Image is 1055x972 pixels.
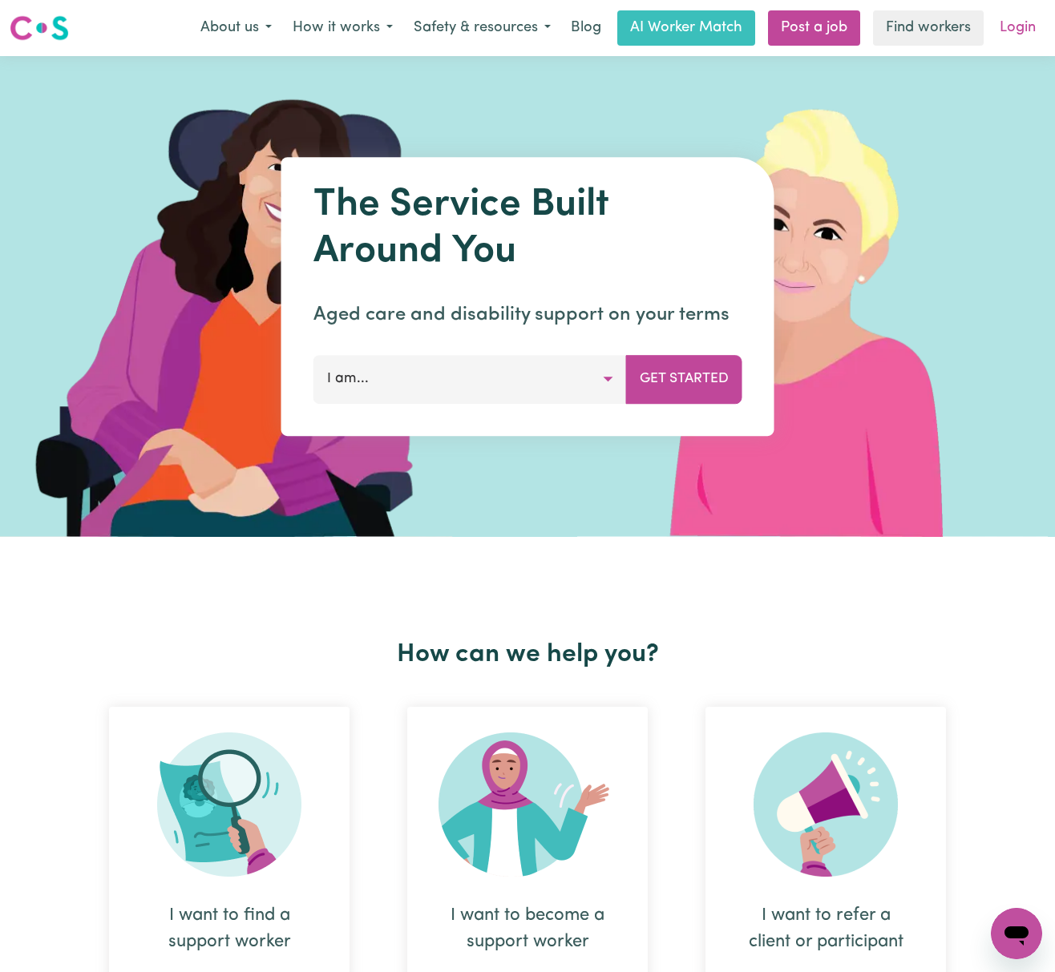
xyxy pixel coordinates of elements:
[313,300,742,329] p: Aged care and disability support on your terms
[754,732,898,877] img: Refer
[157,732,301,877] img: Search
[148,902,311,955] div: I want to find a support worker
[768,10,860,46] a: Post a job
[446,902,609,955] div: I want to become a support worker
[873,10,984,46] a: Find workers
[313,355,627,403] button: I am...
[561,10,611,46] a: Blog
[10,10,69,46] a: Careseekers logo
[10,14,69,42] img: Careseekers logo
[744,902,907,955] div: I want to refer a client or participant
[313,183,742,275] h1: The Service Built Around You
[282,11,403,45] button: How it works
[190,11,282,45] button: About us
[990,10,1045,46] a: Login
[403,11,561,45] button: Safety & resources
[617,10,755,46] a: AI Worker Match
[80,639,975,670] h2: How can we help you?
[439,732,616,877] img: Become Worker
[626,355,742,403] button: Get Started
[991,908,1042,959] iframe: Button to launch messaging window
